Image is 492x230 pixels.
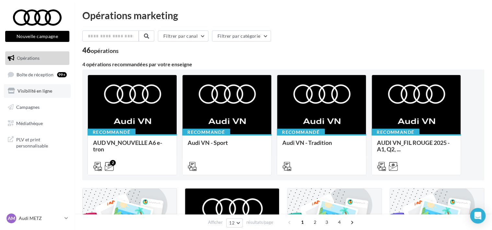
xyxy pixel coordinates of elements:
span: Opérations [17,55,40,61]
div: Recommandé [88,129,135,136]
span: Audi VN - Sport [188,139,228,146]
button: 12 [226,218,243,227]
span: 2 [310,217,320,227]
span: 4 [334,217,345,227]
a: Visibilité en ligne [4,84,71,98]
span: Visibilité en ligne [18,88,52,94]
span: AUD VN_NOUVELLE A6 e-tron [93,139,162,153]
span: AUDI VN_FIL ROUGE 2025 - A1, Q2, ... [377,139,450,153]
a: Opérations [4,51,71,65]
div: 99+ [57,72,67,77]
div: Recommandé [371,129,419,136]
div: Recommandé [182,129,230,136]
button: Nouvelle campagne [5,31,69,42]
div: Open Intercom Messenger [470,208,486,224]
div: opérations [91,48,119,54]
span: Médiathèque [16,120,43,126]
span: 12 [229,220,235,225]
span: Boîte de réception [17,71,53,77]
span: Campagnes [16,104,40,110]
button: Filtrer par catégorie [212,31,271,42]
span: PLV et print personnalisable [16,135,67,149]
span: 3 [322,217,332,227]
a: Boîte de réception99+ [4,68,71,82]
div: Recommandé [277,129,325,136]
div: Opérations marketing [82,10,484,20]
div: 4 opérations recommandées par votre enseigne [82,62,484,67]
span: Afficher [208,219,223,225]
span: AM [8,215,15,222]
a: AM Audi METZ [5,212,69,224]
button: Filtrer par canal [158,31,208,42]
div: 2 [110,160,116,166]
p: Audi METZ [19,215,62,222]
span: Audi VN - Tradition [282,139,332,146]
a: Campagnes [4,100,71,114]
span: résultats/page [246,219,273,225]
a: Médiathèque [4,117,71,130]
div: 46 [82,47,119,54]
span: 1 [297,217,308,227]
a: PLV et print personnalisable [4,133,71,152]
